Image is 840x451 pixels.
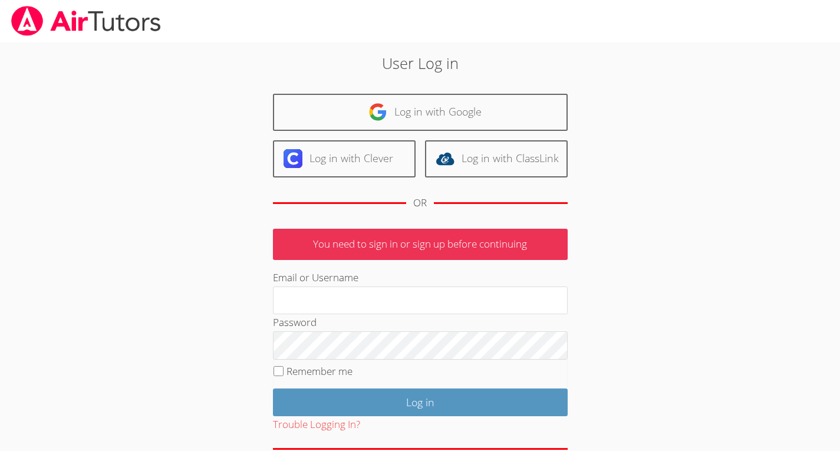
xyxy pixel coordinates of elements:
div: OR [413,195,427,212]
label: Remember me [286,364,353,378]
label: Email or Username [273,271,358,284]
a: Log in with Clever [273,140,416,177]
h2: User Log in [193,52,647,74]
img: clever-logo-6eab21bc6e7a338710f1a6ff85c0baf02591cd810cc4098c63d3a4b26e2feb20.svg [284,149,302,168]
label: Password [273,315,317,329]
img: classlink-logo-d6bb404cc1216ec64c9a2012d9dc4662098be43eaf13dc465df04b49fa7ab582.svg [436,149,454,168]
p: You need to sign in or sign up before continuing [273,229,568,260]
button: Trouble Logging In? [273,416,360,433]
a: Log in with Google [273,94,568,131]
img: google-logo-50288ca7cdecda66e5e0955fdab243c47b7ad437acaf1139b6f446037453330a.svg [368,103,387,121]
a: Log in with ClassLink [425,140,568,177]
input: Log in [273,389,568,416]
img: airtutors_banner-c4298cdbf04f3fff15de1276eac7730deb9818008684d7c2e4769d2f7ddbe033.png [10,6,162,36]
